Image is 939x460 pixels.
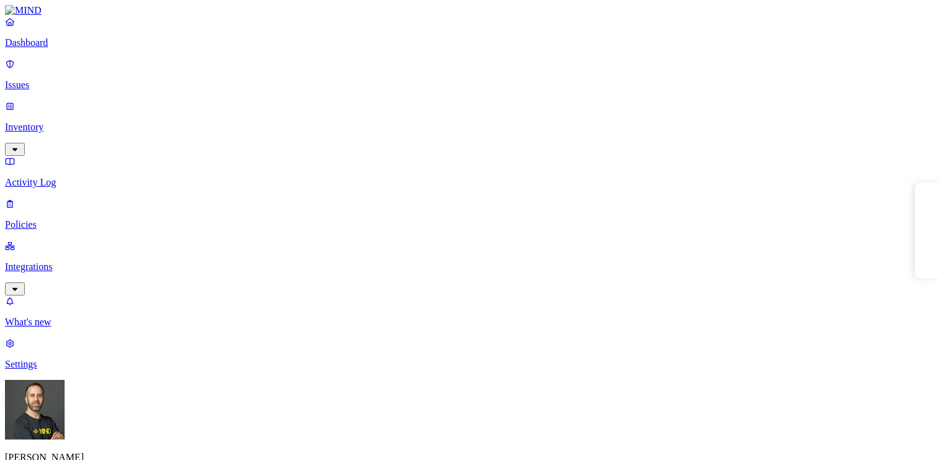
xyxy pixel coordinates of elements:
[5,338,934,370] a: Settings
[5,37,934,48] p: Dashboard
[5,156,934,188] a: Activity Log
[5,79,934,91] p: Issues
[5,380,65,440] img: Tom Mayblum
[5,219,934,230] p: Policies
[5,16,934,48] a: Dashboard
[5,58,934,91] a: Issues
[5,5,42,16] img: MIND
[5,240,934,294] a: Integrations
[5,295,934,328] a: What's new
[5,177,934,188] p: Activity Log
[5,198,934,230] a: Policies
[5,359,934,370] p: Settings
[5,122,934,133] p: Inventory
[5,317,934,328] p: What's new
[5,261,934,273] p: Integrations
[5,5,934,16] a: MIND
[5,101,934,154] a: Inventory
